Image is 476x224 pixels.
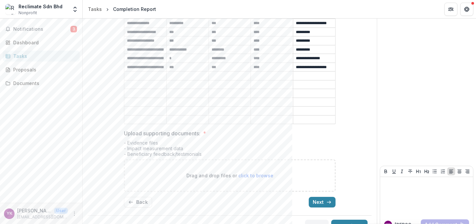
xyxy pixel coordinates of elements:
[382,167,390,175] button: Bold
[85,4,104,14] a: Tasks
[406,167,414,175] button: Strike
[3,51,80,62] a: Tasks
[3,37,80,48] a: Dashboard
[70,26,77,32] span: 3
[309,197,336,207] button: Next
[398,167,406,175] button: Italicize
[19,3,62,10] div: Reclimate Sdn Bhd
[463,167,471,175] button: Align Right
[3,64,80,75] a: Proposals
[13,39,74,46] div: Dashboard
[124,129,200,137] p: Upload supporting documents:
[460,3,473,16] button: Get Help
[17,214,68,220] p: [EMAIL_ADDRESS][DOMAIN_NAME]
[444,3,457,16] button: Partners
[447,167,455,175] button: Align Left
[13,80,74,87] div: Documents
[70,3,80,16] button: Open entity switcher
[5,4,16,15] img: Reclimate Sdn Bhd
[186,172,273,179] p: Drag and drop files or
[7,211,12,216] div: Yovindra Kanezin
[54,208,68,214] p: User
[456,167,463,175] button: Align Center
[238,173,273,178] span: click to browse
[88,6,102,13] div: Tasks
[13,66,74,73] div: Proposals
[17,207,52,214] p: [PERSON_NAME]
[431,167,439,175] button: Bullet List
[423,167,431,175] button: Heading 2
[85,4,159,14] nav: breadcrumb
[13,53,74,60] div: Tasks
[124,140,336,159] div: - Evidence files - Impact measurement data - Beneficiary feedback/testimonials
[439,167,447,175] button: Ordered List
[390,167,398,175] button: Underline
[124,197,152,207] button: Back
[13,26,70,32] span: Notifications
[113,6,156,13] div: Completion Report
[3,78,80,89] a: Documents
[70,210,78,218] button: More
[3,24,80,34] button: Notifications3
[415,167,422,175] button: Heading 1
[19,10,37,16] span: Nonprofit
